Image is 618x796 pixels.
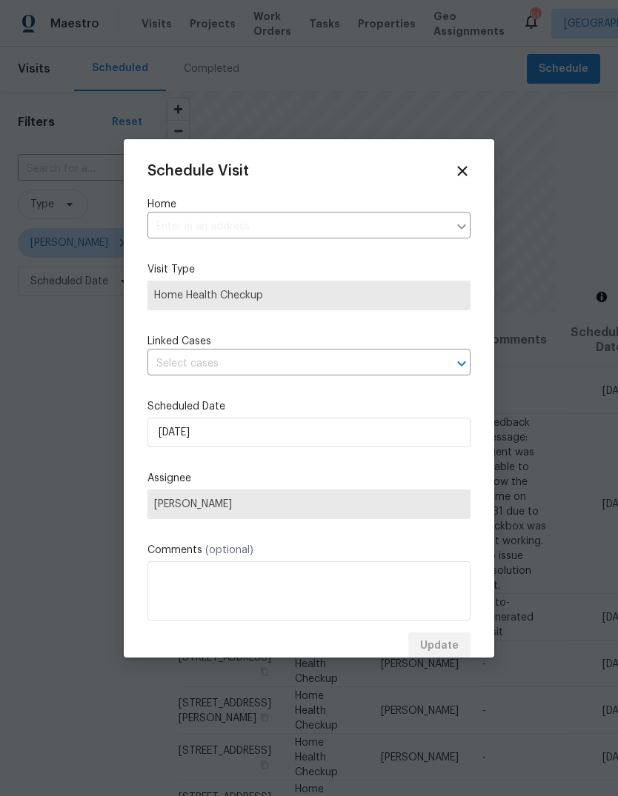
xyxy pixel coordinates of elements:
span: Linked Cases [147,334,211,349]
button: Open [451,353,472,374]
span: Home Health Checkup [154,288,464,303]
label: Comments [147,543,471,558]
input: Select cases [147,352,429,375]
span: Close [454,163,471,179]
label: Assignee [147,471,471,486]
span: [PERSON_NAME] [154,498,464,510]
label: Visit Type [147,262,471,277]
label: Scheduled Date [147,399,471,414]
span: Schedule Visit [147,164,249,178]
input: M/D/YYYY [147,418,471,447]
span: (optional) [205,545,253,555]
input: Enter in an address [147,215,448,238]
label: Home [147,197,471,212]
